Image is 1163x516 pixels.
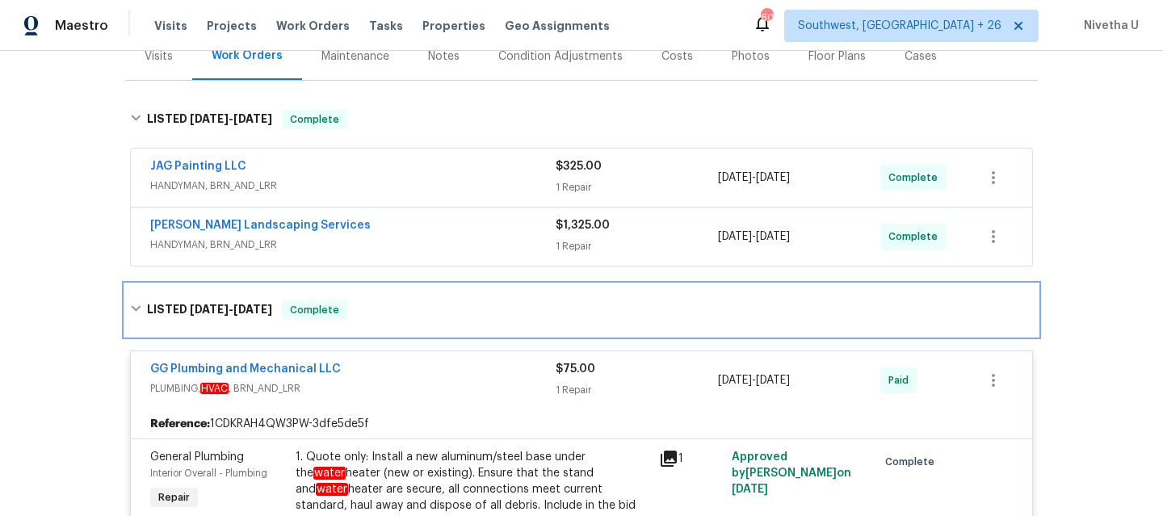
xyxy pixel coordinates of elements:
[556,238,718,254] div: 1 Repair
[276,18,350,34] span: Work Orders
[55,18,108,34] span: Maestro
[556,363,595,375] span: $75.00
[145,48,173,65] div: Visits
[718,172,752,183] span: [DATE]
[150,178,556,194] span: HANDYMAN, BRN_AND_LRR
[718,375,752,386] span: [DATE]
[190,304,229,315] span: [DATE]
[150,451,244,463] span: General Plumbing
[798,18,1001,34] span: Southwest, [GEOGRAPHIC_DATA] + 26
[505,18,610,34] span: Geo Assignments
[150,468,267,478] span: Interior Overall - Plumbing
[125,94,1038,145] div: LISTED [DATE]-[DATE]Complete
[761,10,772,26] div: 607
[190,304,272,315] span: -
[498,48,623,65] div: Condition Adjustments
[808,48,866,65] div: Floor Plans
[212,48,283,64] div: Work Orders
[718,170,790,186] span: -
[313,467,346,480] em: water
[147,300,272,320] h6: LISTED
[150,161,246,172] a: JAG Painting LLC
[905,48,937,65] div: Cases
[732,484,768,495] span: [DATE]
[233,113,272,124] span: [DATE]
[718,229,790,245] span: -
[888,229,944,245] span: Complete
[152,489,196,506] span: Repair
[150,220,371,231] a: [PERSON_NAME] Landscaping Services
[885,454,941,470] span: Complete
[150,416,210,432] b: Reference:
[756,231,790,242] span: [DATE]
[756,375,790,386] span: [DATE]
[283,302,346,318] span: Complete
[147,110,272,129] h6: LISTED
[732,451,851,495] span: Approved by [PERSON_NAME] on
[888,170,944,186] span: Complete
[321,48,389,65] div: Maintenance
[756,172,790,183] span: [DATE]
[125,284,1038,336] div: LISTED [DATE]-[DATE]Complete
[316,483,348,496] em: water
[732,48,770,65] div: Photos
[556,179,718,195] div: 1 Repair
[888,372,915,388] span: Paid
[422,18,485,34] span: Properties
[718,231,752,242] span: [DATE]
[659,449,722,468] div: 1
[428,48,460,65] div: Notes
[283,111,346,128] span: Complete
[661,48,693,65] div: Costs
[1077,18,1139,34] span: Nivetha U
[207,18,257,34] span: Projects
[154,18,187,34] span: Visits
[190,113,229,124] span: [DATE]
[131,409,1032,438] div: 1CDKRAH4QW3PW-3dfe5de5f
[150,363,341,375] a: GG Plumbing and Mechanical LLC
[233,304,272,315] span: [DATE]
[200,383,229,394] em: HVAC
[556,161,602,172] span: $325.00
[369,20,403,31] span: Tasks
[556,220,610,231] span: $1,325.00
[150,237,556,253] span: HANDYMAN, BRN_AND_LRR
[150,380,556,396] span: PLUMBING, , BRN_AND_LRR
[556,382,718,398] div: 1 Repair
[718,372,790,388] span: -
[190,113,272,124] span: -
